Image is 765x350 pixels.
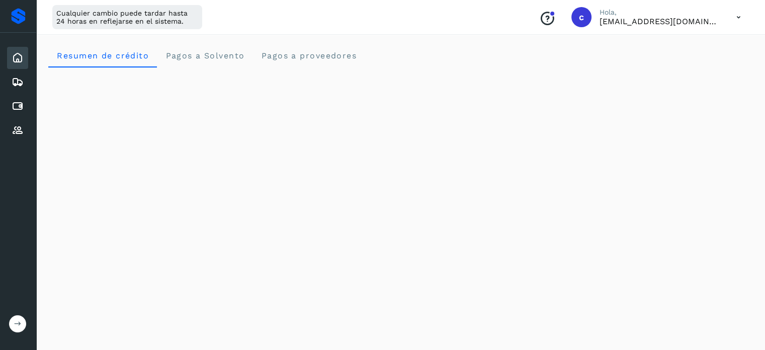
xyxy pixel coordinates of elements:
[165,51,244,60] span: Pagos a Solvento
[7,95,28,117] div: Cuentas por pagar
[261,51,357,60] span: Pagos a proveedores
[7,119,28,142] div: Proveedores
[600,8,720,17] p: Hola,
[52,5,202,29] div: Cualquier cambio puede tardar hasta 24 horas en reflejarse en el sistema.
[7,71,28,93] div: Embarques
[56,51,149,60] span: Resumen de crédito
[7,47,28,69] div: Inicio
[600,17,720,26] p: cxp1@53cargo.com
